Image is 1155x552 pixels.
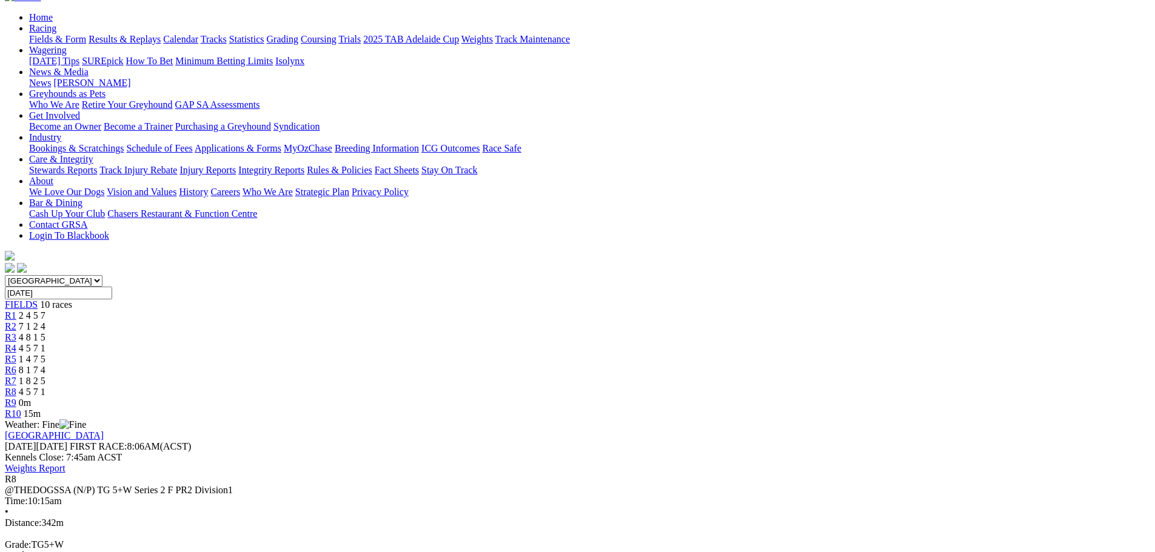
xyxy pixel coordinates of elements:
a: Who We Are [29,99,79,110]
a: Schedule of Fees [126,143,192,153]
a: R3 [5,332,16,342]
a: Chasers Restaurant & Function Centre [107,208,257,219]
div: Kennels Close: 7:45am ACST [5,452,1150,463]
a: Results & Replays [89,34,161,44]
a: Become an Owner [29,121,101,131]
span: Weather: Fine [5,419,86,430]
a: R10 [5,408,21,419]
a: We Love Our Dogs [29,187,104,197]
a: Login To Blackbook [29,230,109,241]
span: • [5,507,8,517]
a: Applications & Forms [195,143,281,153]
span: 10 races [40,299,72,310]
a: Retire Your Greyhound [82,99,173,110]
div: TG5+W [5,539,1150,550]
img: twitter.svg [17,263,27,273]
a: Syndication [273,121,320,131]
a: Careers [210,187,240,197]
a: Weights [461,34,493,44]
span: R8 [5,474,16,484]
div: Industry [29,143,1150,154]
a: R2 [5,321,16,331]
a: Racing [29,23,56,33]
a: Tracks [201,34,227,44]
a: News & Media [29,67,89,77]
a: R4 [5,343,16,353]
a: Track Injury Rebate [99,165,177,175]
a: Who We Are [243,187,293,197]
a: Injury Reports [179,165,236,175]
div: Care & Integrity [29,165,1150,176]
div: Get Involved [29,121,1150,132]
a: Weights Report [5,463,65,473]
input: Select date [5,287,112,299]
a: Become a Trainer [104,121,173,131]
img: facebook.svg [5,263,15,273]
span: R5 [5,354,16,364]
div: Racing [29,34,1150,45]
img: logo-grsa-white.png [5,251,15,261]
a: Wagering [29,45,67,55]
span: 4 8 1 5 [19,332,45,342]
div: 342m [5,517,1150,528]
div: 10:15am [5,496,1150,507]
a: [PERSON_NAME] [53,78,130,88]
a: Purchasing a Greyhound [175,121,271,131]
span: 1 4 7 5 [19,354,45,364]
a: ICG Outcomes [421,143,480,153]
span: 8 1 7 4 [19,365,45,375]
span: FIRST RACE: [70,441,127,451]
a: R8 [5,387,16,397]
a: Breeding Information [335,143,419,153]
a: Statistics [229,34,264,44]
a: History [179,187,208,197]
span: 4 5 7 1 [19,343,45,353]
a: Stay On Track [421,165,477,175]
span: Grade: [5,539,32,550]
a: Vision and Values [107,187,176,197]
span: Distance: [5,517,41,528]
span: 15m [24,408,41,419]
span: [DATE] [5,441,67,451]
a: 2025 TAB Adelaide Cup [363,34,459,44]
a: FIELDS [5,299,38,310]
img: Fine [59,419,86,430]
a: MyOzChase [284,143,332,153]
a: R7 [5,376,16,386]
a: Integrity Reports [238,165,304,175]
a: R9 [5,397,16,408]
a: Home [29,12,53,22]
span: 1 8 2 5 [19,376,45,386]
a: Contact GRSA [29,219,87,230]
a: R6 [5,365,16,375]
a: Coursing [301,34,336,44]
a: About [29,176,53,186]
a: Fact Sheets [375,165,419,175]
a: Cash Up Your Club [29,208,105,219]
a: Greyhounds as Pets [29,88,105,99]
span: 0m [19,397,31,408]
a: R1 [5,310,16,321]
a: Strategic Plan [295,187,349,197]
a: Stewards Reports [29,165,97,175]
div: Wagering [29,56,1150,67]
a: [DATE] Tips [29,56,79,66]
a: Industry [29,132,61,142]
a: Bookings & Scratchings [29,143,124,153]
a: SUREpick [82,56,123,66]
a: Get Involved [29,110,80,121]
span: 8:06AM(ACST) [70,441,191,451]
a: Track Maintenance [495,34,570,44]
a: News [29,78,51,88]
a: Isolynx [275,56,304,66]
span: 4 5 7 1 [19,387,45,397]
